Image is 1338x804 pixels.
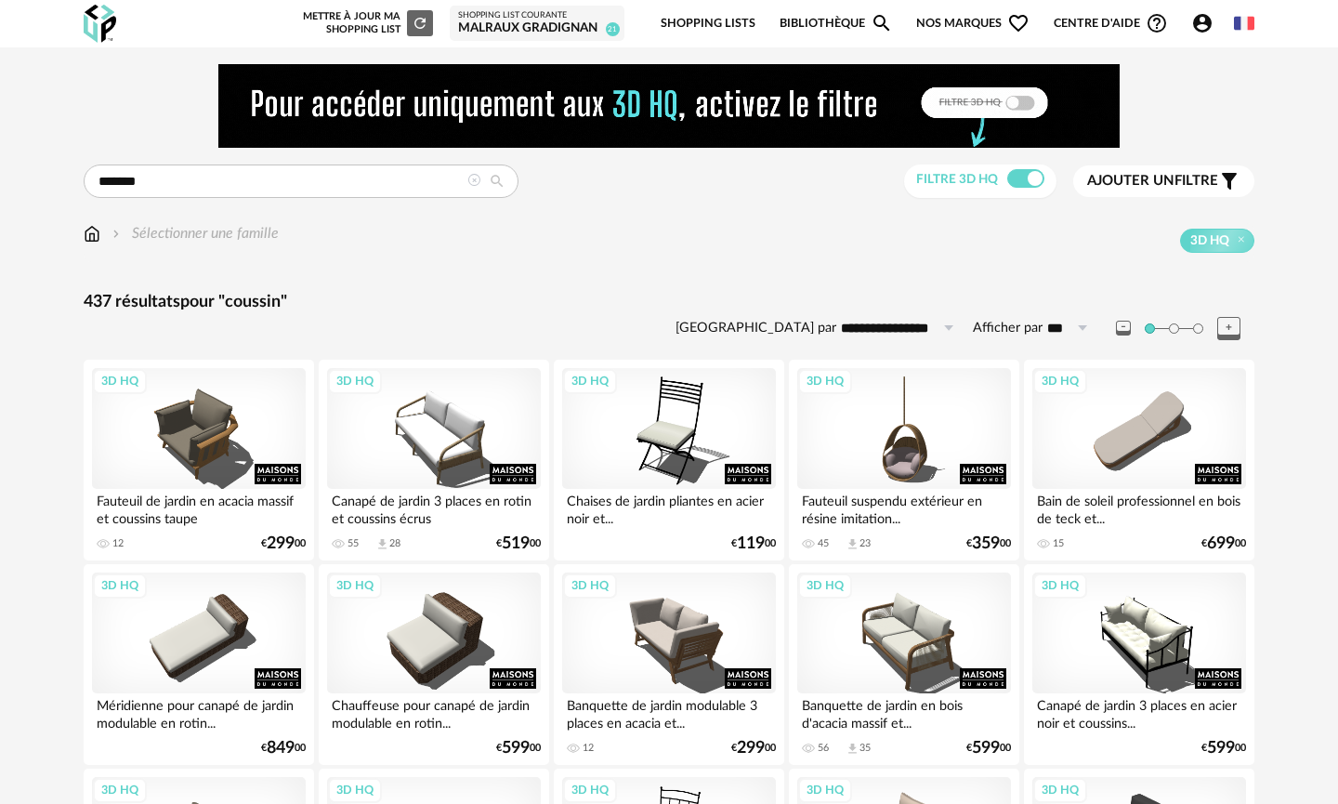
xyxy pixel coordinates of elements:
[1207,537,1235,550] span: 699
[916,2,1030,46] span: Nos marques
[737,537,765,550] span: 119
[780,2,893,46] a: BibliothèqueMagnify icon
[1054,12,1168,34] span: Centre d'aideHelp Circle Outline icon
[563,778,617,802] div: 3D HQ
[789,564,1019,765] a: 3D HQ Banquette de jardin en bois d'acacia massif et... 56 Download icon 35 €59900
[797,489,1011,526] div: Fauteuil suspendu extérieur en résine imitation...
[563,573,617,598] div: 3D HQ
[261,537,306,550] div: € 00
[583,742,594,755] div: 12
[1201,537,1246,550] div: € 00
[328,778,382,802] div: 3D HQ
[1234,13,1254,33] img: fr
[818,537,829,550] div: 45
[846,742,859,756] span: Download icon
[299,10,433,36] div: Mettre à jour ma Shopping List
[412,18,428,28] span: Refresh icon
[797,693,1011,731] div: Banquette de jardin en bois d'acacia massif et...
[554,360,784,560] a: 3D HQ Chaises de jardin pliantes en acier noir et... €11900
[458,10,616,37] a: Shopping List courante Malraux Gradignan 21
[554,564,784,765] a: 3D HQ Banquette de jardin modulable 3 places en acacia et... 12 €29900
[458,10,616,21] div: Shopping List courante
[818,742,829,755] div: 56
[496,742,541,755] div: € 00
[328,369,382,393] div: 3D HQ
[92,489,306,526] div: Fauteuil de jardin en acacia massif et coussins taupe
[1087,174,1174,188] span: Ajouter un
[375,537,389,551] span: Download icon
[1032,489,1246,526] div: Bain de soleil professionnel en bois de teck et...
[1201,742,1246,755] div: € 00
[84,5,116,43] img: OXP
[458,20,616,37] div: Malraux Gradignan
[1024,564,1254,765] a: 3D HQ Canapé de jardin 3 places en acier noir et coussins... €59900
[846,537,859,551] span: Download icon
[789,360,1019,560] a: 3D HQ Fauteuil suspendu extérieur en résine imitation... 45 Download icon 23 €35900
[1053,537,1064,550] div: 15
[267,537,295,550] span: 299
[93,369,147,393] div: 3D HQ
[93,573,147,598] div: 3D HQ
[1146,12,1168,34] span: Help Circle Outline icon
[972,742,1000,755] span: 599
[676,320,836,337] label: [GEOGRAPHIC_DATA] par
[562,693,776,731] div: Banquette de jardin modulable 3 places en acacia et...
[267,742,295,755] span: 849
[966,537,1011,550] div: € 00
[1024,360,1254,560] a: 3D HQ Bain de soleil professionnel en bois de teck et... 15 €69900
[1033,778,1087,802] div: 3D HQ
[84,292,1254,313] div: 437 résultats
[562,489,776,526] div: Chaises de jardin pliantes en acier noir et...
[109,223,124,244] img: svg+xml;base64,PHN2ZyB3aWR0aD0iMTYiIGhlaWdodD0iMTYiIHZpZXdCb3g9IjAgMCAxNiAxNiIgZmlsbD0ibm9uZSIgeG...
[972,537,1000,550] span: 359
[319,360,549,560] a: 3D HQ Canapé de jardin 3 places en rotin et coussins écrus 55 Download icon 28 €51900
[737,742,765,755] span: 299
[798,369,852,393] div: 3D HQ
[1007,12,1030,34] span: Heart Outline icon
[328,573,382,598] div: 3D HQ
[92,693,306,731] div: Méridienne pour canapé de jardin modulable en rotin...
[348,537,359,550] div: 55
[84,223,100,244] img: svg+xml;base64,PHN2ZyB3aWR0aD0iMTYiIGhlaWdodD0iMTciIHZpZXdCb3g9IjAgMCAxNiAxNyIgZmlsbD0ibm9uZSIgeG...
[502,537,530,550] span: 519
[1191,12,1222,34] span: Account Circle icon
[1032,693,1246,731] div: Canapé de jardin 3 places en acier noir et coussins...
[798,778,852,802] div: 3D HQ
[563,369,617,393] div: 3D HQ
[606,22,620,36] span: 21
[731,537,776,550] div: € 00
[973,320,1043,337] label: Afficher par
[389,537,400,550] div: 28
[916,173,998,186] span: Filtre 3D HQ
[1033,573,1087,598] div: 3D HQ
[180,294,287,310] span: pour "coussin"
[1087,172,1218,191] span: filtre
[859,742,871,755] div: 35
[1218,170,1240,192] span: Filter icon
[1191,12,1213,34] span: Account Circle icon
[327,693,541,731] div: Chauffeuse pour canapé de jardin modulable en rotin...
[859,537,871,550] div: 23
[502,742,530,755] span: 599
[798,573,852,598] div: 3D HQ
[112,537,124,550] div: 12
[84,564,314,765] a: 3D HQ Méridienne pour canapé de jardin modulable en rotin... €84900
[1207,742,1235,755] span: 599
[661,2,755,46] a: Shopping Lists
[93,778,147,802] div: 3D HQ
[109,223,279,244] div: Sélectionner une famille
[966,742,1011,755] div: € 00
[731,742,776,755] div: € 00
[327,489,541,526] div: Canapé de jardin 3 places en rotin et coussins écrus
[1073,165,1254,197] button: Ajouter unfiltre Filter icon
[1190,232,1229,249] span: 3D HQ
[319,564,549,765] a: 3D HQ Chauffeuse pour canapé de jardin modulable en rotin... €59900
[871,12,893,34] span: Magnify icon
[1033,369,1087,393] div: 3D HQ
[84,360,314,560] a: 3D HQ Fauteuil de jardin en acacia massif et coussins taupe 12 €29900
[218,64,1120,148] img: NEW%20NEW%20HQ%20NEW_V1.gif
[496,537,541,550] div: € 00
[261,742,306,755] div: € 00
